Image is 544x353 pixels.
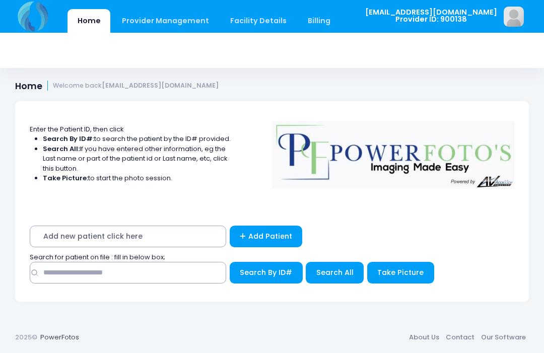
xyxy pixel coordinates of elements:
span: [EMAIL_ADDRESS][DOMAIN_NAME] Provider ID: 900138 [365,9,497,23]
a: Staff [342,9,381,33]
h1: Home [15,81,219,91]
span: Enter the Patient ID, then click [30,124,124,134]
a: PowerFotos [40,332,79,342]
a: Billing [298,9,341,33]
a: Contact [442,328,478,346]
img: image [504,7,524,27]
span: Add new patient click here [30,226,226,247]
strong: [EMAIL_ADDRESS][DOMAIN_NAME] [102,81,219,90]
span: Search for patient on file : fill in below box; [30,252,165,262]
button: Search All [306,262,364,284]
a: Facility Details [221,9,297,33]
li: If you have entered other information, eg the Last name or part of the patient id or Last name, e... [43,144,231,174]
button: Search By ID# [230,262,303,284]
li: to search the patient by the ID# provided. [43,134,231,144]
strong: Take Picture: [43,173,88,183]
span: 2025© [15,332,37,342]
button: Take Picture [367,262,434,284]
small: Welcome back [53,82,219,90]
span: Search By ID# [240,267,292,277]
strong: Search By ID#: [43,134,94,144]
a: About Us [405,328,442,346]
a: Add Patient [230,226,303,247]
span: Search All [316,267,354,277]
img: Logo [267,114,519,189]
li: to start the photo session. [43,173,231,183]
a: Home [67,9,110,33]
a: Provider Management [112,9,219,33]
strong: Search All: [43,144,80,154]
a: Our Software [478,328,529,346]
span: Take Picture [377,267,424,277]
